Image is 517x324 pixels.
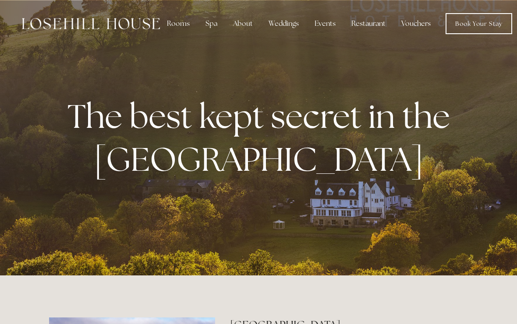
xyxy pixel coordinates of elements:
img: Losehill House [22,18,160,29]
strong: The best kept secret in the [GEOGRAPHIC_DATA] [67,95,457,180]
div: Spa [198,15,224,32]
div: Rooms [160,15,197,32]
div: Events [308,15,343,32]
a: Vouchers [394,15,438,32]
a: Book Your Stay [446,13,512,34]
div: About [226,15,260,32]
div: Weddings [262,15,306,32]
div: Restaurant [344,15,393,32]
